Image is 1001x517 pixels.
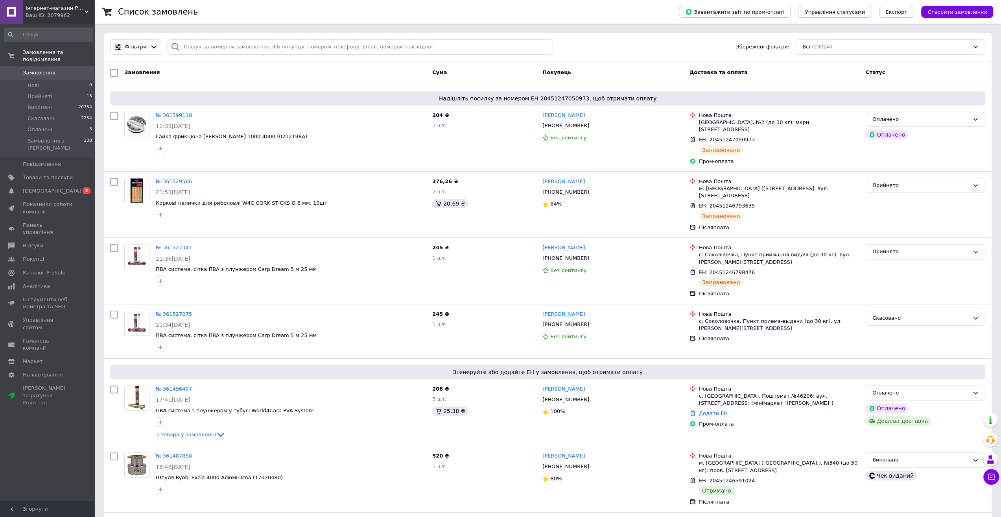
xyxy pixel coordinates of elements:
div: Нова Пошта [699,112,859,119]
div: Чек виданий [866,471,917,480]
span: Замовлення та повідомлення [23,49,94,63]
span: 13 [87,93,92,100]
span: Аналітика [23,283,50,290]
span: 21:53[DATE] [156,189,190,195]
span: 208 ₴ [432,386,449,392]
div: [GEOGRAPHIC_DATA], №2 (до 30 кг): мкрн. [STREET_ADDRESS] [699,119,859,133]
span: Статус [866,69,885,75]
span: Cума [432,69,447,75]
a: [PERSON_NAME] [542,244,585,252]
div: Prom топ [23,399,73,406]
a: Коркові палички для риболовлі W4C CORK STICKS Ø 6 мм, 10шт [156,200,327,206]
img: Фото товару [128,311,146,335]
div: Нова Пошта [699,385,859,393]
span: Покупець [542,69,571,75]
span: [PHONE_NUMBER] [542,189,589,195]
span: Гаманець компанії [23,337,73,352]
div: Післяплата [699,224,859,231]
a: Гайка фрикціона [PERSON_NAME] 1000-4000 (0232198А) [156,133,307,139]
span: 376,26 ₴ [432,178,458,184]
span: Показники роботи компанії [23,201,73,215]
span: Всі [802,43,810,51]
span: Завантажити звіт по пром-оплаті [685,8,784,15]
span: Замовлення з [PERSON_NAME] [28,137,84,152]
span: 520 ₴ [432,453,449,459]
a: Фото товару [124,452,149,478]
span: Повідомлення [23,161,61,168]
button: Створити замовлення [921,6,993,18]
span: 2254 [81,115,92,122]
span: 12:39[DATE] [156,123,190,129]
span: Нові [28,82,39,89]
a: Фото товару [124,385,149,411]
div: Післяплата [699,498,859,506]
div: Прийнято [872,182,969,190]
div: Оплачено [872,389,969,397]
input: Пошук за номером замовлення, ПІБ покупця, номером телефону, Email, номером накладної [168,39,553,55]
span: 17:41[DATE] [156,397,190,403]
span: 3 товара у замовленні [156,432,216,437]
a: Додати ЕН [699,410,728,416]
div: Заплановано [699,278,743,287]
span: Замовлення [124,69,160,75]
span: Шпуля Ryobi Excia 4000 Алюмінієва (17020480) [156,474,283,480]
span: [DEMOGRAPHIC_DATA] [23,187,81,195]
span: 21:34[DATE] [156,322,190,328]
span: 1 шт. [432,255,446,261]
span: ЕН: 20451246793635 [699,203,755,209]
span: Товари та послуги [23,174,73,181]
div: Післяплата [699,335,859,342]
div: Пром-оплата [699,158,859,165]
button: Експорт [879,6,914,18]
div: с. Соколівочка, Пункт приймання-видачі (до 30 кг): вул. [PERSON_NAME][STREET_ADDRESS] [699,251,859,265]
div: с. Соколовочка, Пункт приема-выдачи (до 30 кг), ул. [PERSON_NAME][STREET_ADDRESS] [699,318,859,332]
span: Надішліть посилку за номером ЕН 20451247050973, щоб отримати оплату [113,95,982,102]
span: [PHONE_NUMBER] [542,321,589,327]
a: Фото товару [124,244,149,269]
div: Нова Пошта [699,311,859,318]
a: [PERSON_NAME] [542,385,585,393]
span: Без рейтингу [550,267,586,273]
div: Оплачено [872,115,969,124]
a: № 361487858 [156,453,192,459]
div: Пром-оплата [699,421,859,428]
div: Отримано [699,486,734,495]
span: 0 [89,82,92,89]
button: Управління статусами [798,6,871,18]
span: Експорт [885,9,907,15]
span: 21:36[DATE] [156,256,190,262]
span: Маркет [23,358,43,365]
span: Оплачені [28,126,52,133]
span: Збережені фільтри: [736,43,789,51]
span: Прийняті [28,93,52,100]
span: 84% [550,201,562,207]
div: Заплановано [699,145,743,155]
div: Післяплата [699,290,859,297]
span: 2 [83,187,90,194]
a: ПВА система, сітка ПВА з плунжером Carp Dream 5 м 25 мм [156,332,317,338]
span: Доставка та оплата [689,69,748,75]
a: № 361529566 [156,178,192,184]
a: № 361599118 [156,112,192,118]
a: [PERSON_NAME] [542,452,585,460]
span: [PHONE_NUMBER] [542,255,589,261]
span: Управління статусами [805,9,865,15]
div: Дешева доставка [866,416,931,426]
span: 3 [89,126,92,133]
span: 245 ₴ [432,245,449,250]
button: Завантажити звіт по пром-оплаті [679,6,791,18]
span: 138 [84,137,92,152]
span: 100% [550,408,565,414]
span: 204 ₴ [432,112,449,118]
a: № 361527347 [156,245,192,250]
img: Фото товару [128,245,146,269]
span: Відгуки [23,242,43,249]
span: Без рейтингу [550,334,586,339]
button: Чат з покупцем [983,469,999,485]
div: 20.69 ₴ [432,199,468,208]
span: Без рейтингу [550,135,586,141]
div: 25.38 ₴ [432,406,468,416]
span: Скасовані [28,115,54,122]
div: Заплановано [699,211,743,221]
